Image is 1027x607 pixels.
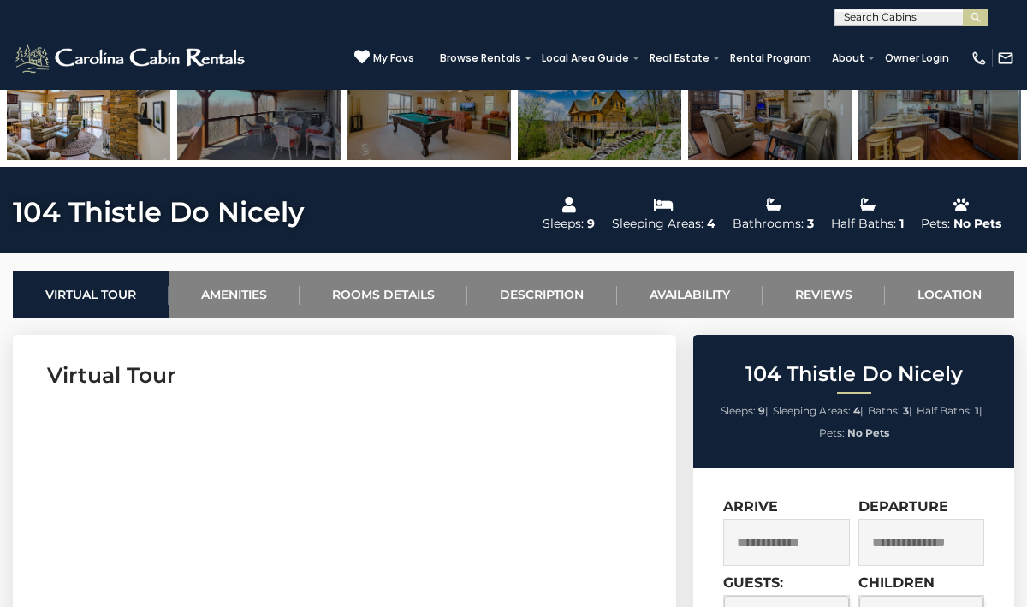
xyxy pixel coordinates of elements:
[763,271,885,318] a: Reviews
[721,46,820,70] a: Rental Program
[13,41,250,75] img: White-1-2.png
[917,400,982,422] li: |
[721,400,769,422] li: |
[903,404,909,417] strong: 3
[971,50,988,67] img: phone-regular-white.png
[858,53,1022,160] img: 163264590
[823,46,873,70] a: About
[853,404,860,417] strong: 4
[997,50,1014,67] img: mail-regular-white.png
[885,271,1014,318] a: Location
[354,49,414,67] a: My Favs
[876,46,958,70] a: Owner Login
[773,404,851,417] span: Sleeping Areas:
[917,404,972,417] span: Half Baths:
[723,574,783,591] label: Guests:
[7,53,170,160] img: 163264594
[847,426,889,439] strong: No Pets
[868,404,900,417] span: Baths:
[723,498,778,515] label: Arrive
[698,363,1010,385] h2: 104 Thistle Do Nicely
[518,53,681,160] img: 163264608
[47,360,642,390] h3: Virtual Tour
[721,404,756,417] span: Sleeps:
[347,53,511,160] img: 163264589
[819,426,845,439] span: Pets:
[431,46,530,70] a: Browse Rentals
[868,400,912,422] li: |
[975,404,979,417] strong: 1
[13,271,169,318] a: Virtual Tour
[300,271,467,318] a: Rooms Details
[773,400,864,422] li: |
[169,271,300,318] a: Amenities
[177,53,341,160] img: 168329819
[758,404,765,417] strong: 9
[858,498,948,515] label: Departure
[373,51,414,66] span: My Favs
[688,53,852,160] img: 163264591
[467,271,616,318] a: Description
[533,46,638,70] a: Local Area Guide
[641,46,718,70] a: Real Estate
[858,574,935,591] label: Children
[617,271,763,318] a: Availability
